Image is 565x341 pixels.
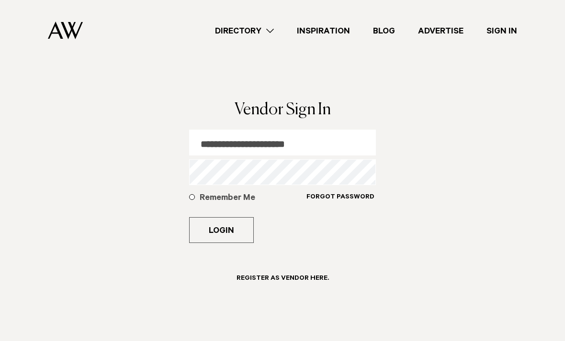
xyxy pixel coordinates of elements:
[475,24,529,37] a: Sign In
[225,266,340,297] a: Register as Vendor here.
[189,102,376,118] h1: Vendor Sign In
[285,24,362,37] a: Inspiration
[407,24,475,37] a: Advertise
[200,193,306,204] h5: Remember Me
[203,24,285,37] a: Directory
[306,193,374,202] h6: Forgot Password
[237,275,329,284] h6: Register as Vendor here.
[189,217,254,243] button: Login
[48,22,83,39] img: Auckland Weddings Logo
[306,193,375,213] a: Forgot Password
[362,24,407,37] a: Blog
